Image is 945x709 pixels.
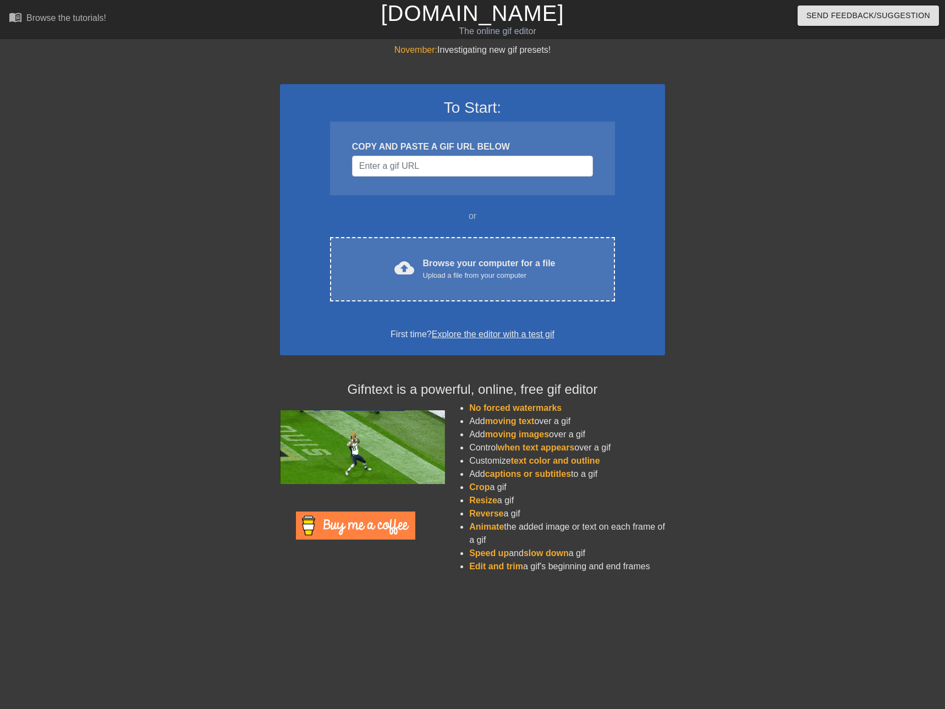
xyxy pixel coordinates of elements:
li: Customize [469,454,665,468]
span: cloud_upload [394,258,414,278]
span: menu_book [9,10,22,24]
div: COPY AND PASTE A GIF URL BELOW [352,140,593,153]
span: Animate [469,522,504,531]
span: text color and outline [511,456,600,465]
img: football_small.gif [280,410,445,484]
div: Browse the tutorials! [26,13,106,23]
button: Send Feedback/Suggestion [798,6,939,26]
div: The online gif editor [321,25,675,38]
a: [DOMAIN_NAME] [381,1,564,25]
h4: Gifntext is a powerful, online, free gif editor [280,382,665,398]
li: a gif [469,494,665,507]
span: Resize [469,496,497,505]
li: a gif [469,507,665,520]
span: Reverse [469,509,503,518]
span: Edit and trim [469,562,523,571]
li: Add to a gif [469,468,665,481]
li: a gif [469,481,665,494]
h3: To Start: [294,98,651,117]
span: captions or subtitles [485,469,571,479]
li: Add over a gif [469,428,665,441]
li: and a gif [469,547,665,560]
div: Browse your computer for a file [423,257,556,281]
span: when text appears [498,443,575,452]
span: moving text [485,416,535,426]
div: or [309,210,636,223]
a: Browse the tutorials! [9,10,106,28]
li: Control over a gif [469,441,665,454]
input: Username [352,156,593,177]
img: Buy Me A Coffee [296,512,415,540]
a: Explore the editor with a test gif [432,329,554,339]
li: the added image or text on each frame of a gif [469,520,665,547]
div: First time? [294,328,651,341]
span: November: [394,45,437,54]
li: Add over a gif [469,415,665,428]
span: No forced watermarks [469,403,562,413]
span: slow down [524,548,569,558]
div: Investigating new gif presets! [280,43,665,57]
li: a gif's beginning and end frames [469,560,665,573]
span: Send Feedback/Suggestion [806,9,930,23]
span: Speed up [469,548,509,558]
span: moving images [485,430,549,439]
span: Crop [469,482,490,492]
div: Upload a file from your computer [423,270,556,281]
